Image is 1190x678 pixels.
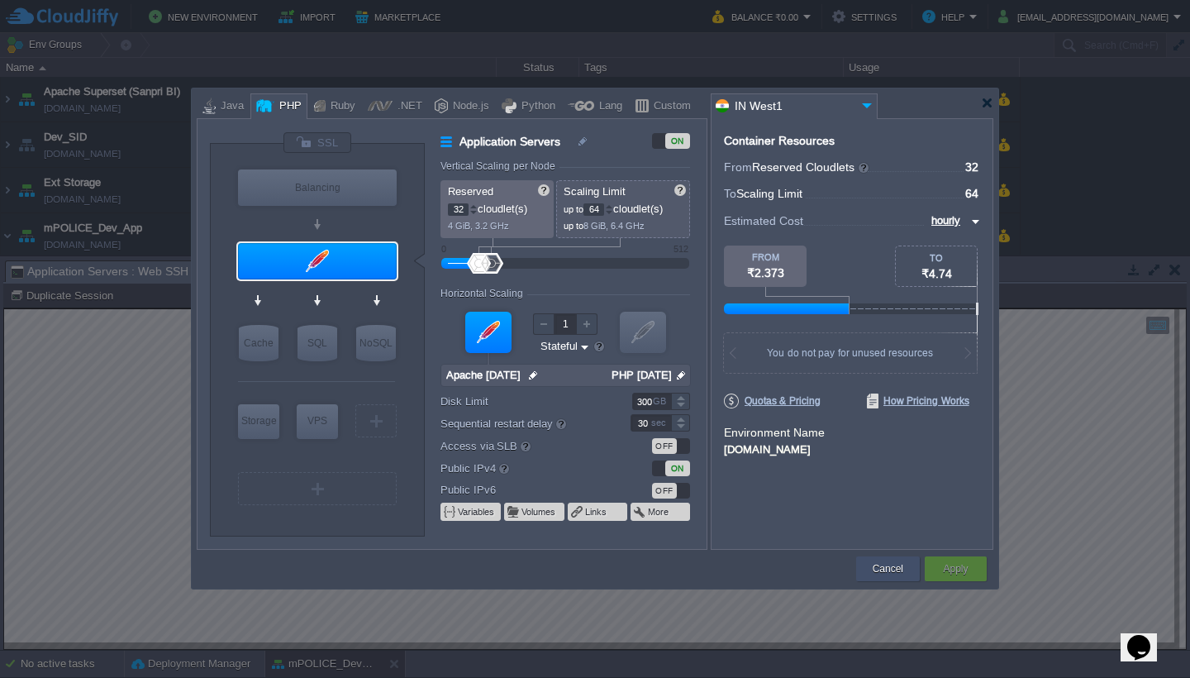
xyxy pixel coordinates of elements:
span: ₹2.373 [747,266,784,279]
div: GB [653,394,669,409]
div: ON [665,133,690,149]
div: Application Servers [238,243,397,279]
span: 4 GiB, 3.2 GHz [448,221,509,231]
span: Quotas & Pricing [724,394,821,408]
span: up to [564,204,583,214]
div: Storage [238,404,279,437]
button: Links [585,505,608,518]
button: Apply [943,561,968,577]
span: How Pricing Works [867,394,969,408]
div: Elastic VPS [297,404,338,439]
span: Scaling Limit [736,187,802,200]
span: To [724,187,736,200]
span: Reserved Cloudlets [752,160,870,174]
span: 8 GiB, 6.4 GHz [583,221,645,231]
span: 32 [965,160,978,174]
div: .NET [393,94,422,119]
div: NoSQL Databases [356,325,396,361]
div: Lang [594,94,622,119]
label: Environment Name [724,426,825,439]
label: Public IPv6 [440,481,608,499]
iframe: chat widget [1121,612,1173,661]
div: Vertical Scaling per Node [440,160,559,172]
div: 0 [441,244,446,254]
span: ₹4.74 [921,267,952,280]
button: More [648,505,670,518]
label: Disk Limit [440,393,608,410]
button: Volumes [521,505,557,518]
div: Python [516,94,555,119]
div: ON [665,461,690,476]
div: sec [651,415,669,431]
span: Scaling Limit [564,185,626,198]
div: Ruby [326,94,355,119]
div: NoSQL [356,325,396,361]
span: Reserved [448,185,493,198]
span: Estimated Cost [724,212,803,230]
div: Balancing [238,169,397,206]
label: Public IPv4 [440,459,608,477]
button: Cancel [873,561,903,577]
div: Create New Layer [355,404,397,437]
div: Create New Layer [238,472,397,505]
div: VPS [297,404,338,437]
div: FROM [724,252,807,262]
div: Node.js [448,94,489,119]
label: Sequential restart delay [440,414,608,432]
div: OFF [652,438,677,454]
button: Variables [458,505,496,518]
div: Storage Containers [238,404,279,439]
div: TO [896,253,977,263]
span: up to [564,221,583,231]
div: 512 [674,244,688,254]
span: 64 [965,187,978,200]
div: SQL Databases [297,325,337,361]
div: PHP [274,94,302,119]
div: Container Resources [724,135,835,147]
div: Cache [239,325,278,361]
p: cloudlet(s) [448,198,548,216]
div: Custom [649,94,691,119]
div: Load Balancer [238,169,397,206]
div: Java [216,94,244,119]
p: cloudlet(s) [564,198,684,216]
span: From [724,160,752,174]
div: OFF [652,483,677,499]
div: SQL [297,325,337,361]
label: Access via SLB [440,437,608,455]
div: Horizontal Scaling [440,288,527,299]
div: [DOMAIN_NAME] [724,441,980,456]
